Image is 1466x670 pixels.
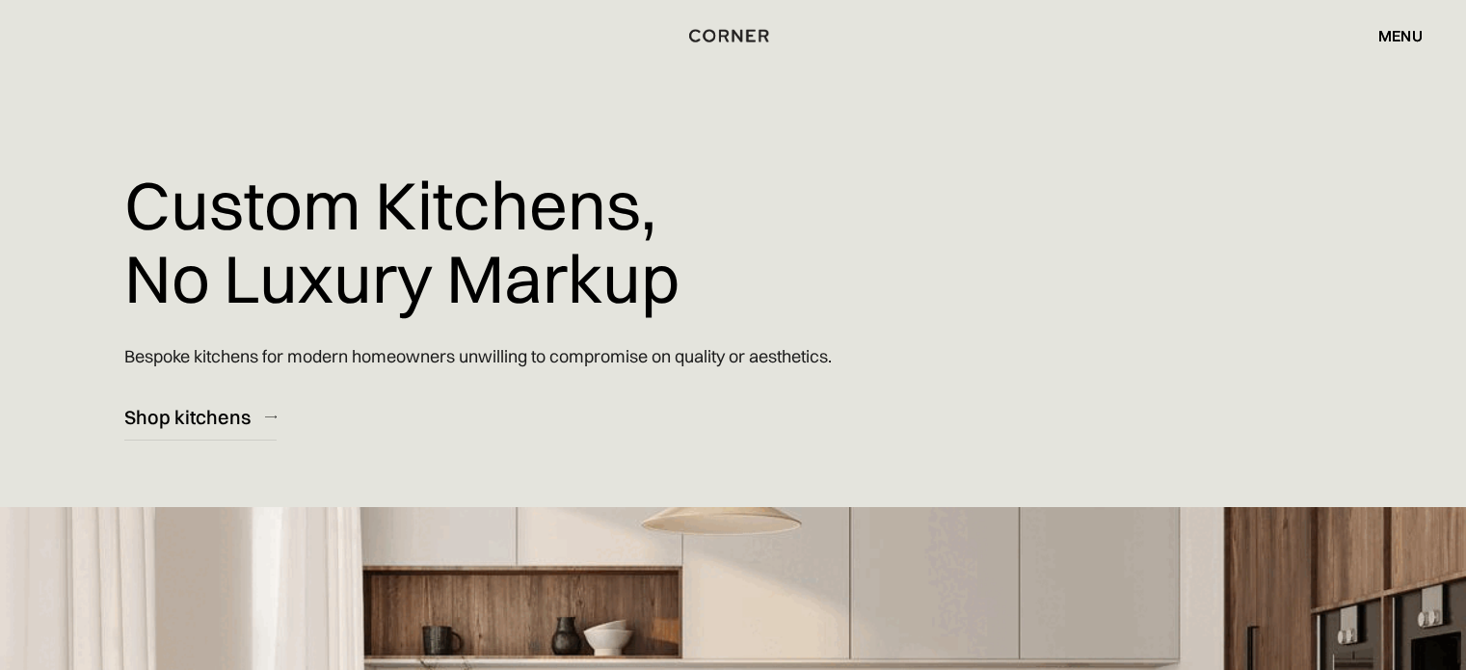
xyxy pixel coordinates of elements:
h1: Custom Kitchens, No Luxury Markup [124,154,680,329]
p: Bespoke kitchens for modern homeowners unwilling to compromise on quality or aesthetics. [124,329,832,384]
a: Shop kitchens [124,393,277,441]
div: menu [1359,19,1423,52]
div: Shop kitchens [124,404,251,430]
a: home [682,23,783,48]
div: menu [1378,28,1423,43]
